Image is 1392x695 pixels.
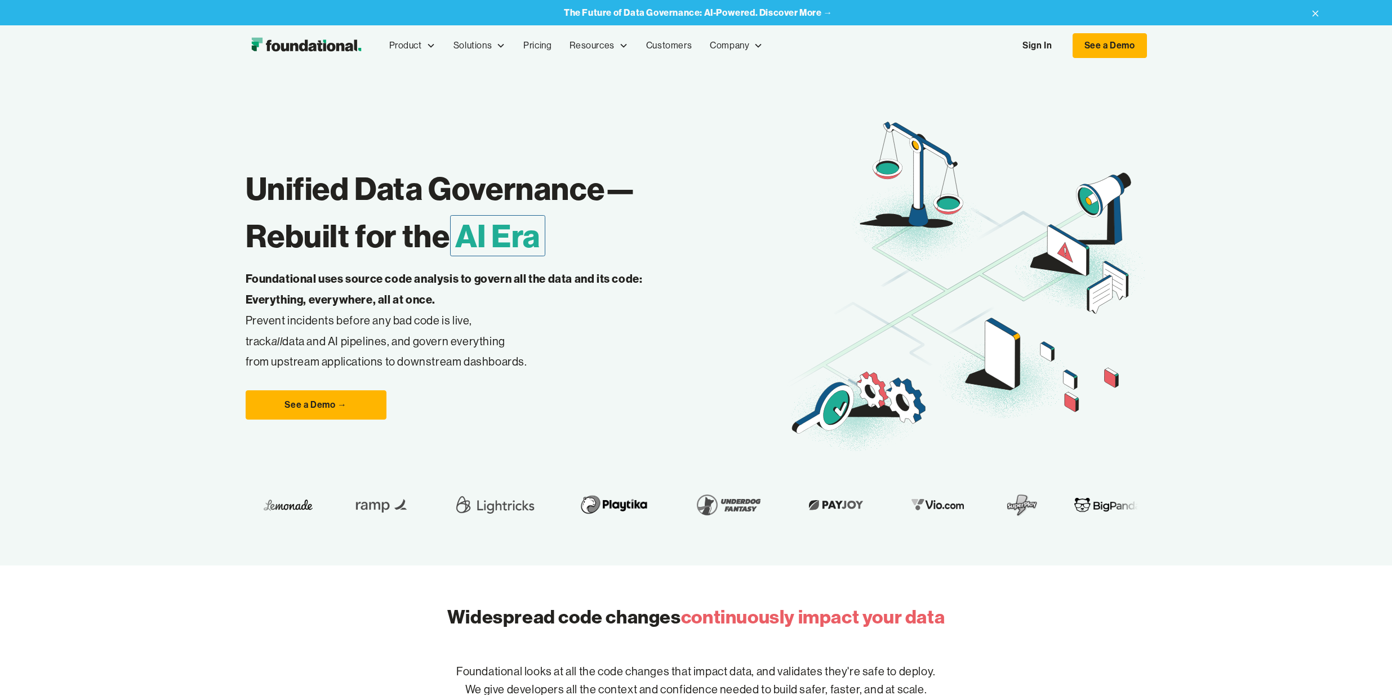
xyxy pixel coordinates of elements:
div: Solutions [444,27,514,64]
a: Customers [637,27,701,64]
img: Payjoy [780,496,847,514]
a: Sign In [1011,34,1063,57]
p: Prevent incidents before any bad code is live, track data and AI pipelines, and govern everything... [246,269,678,372]
img: SuperPlay [984,489,1016,520]
img: Underdog Fantasy [668,489,744,520]
div: Resources [570,38,614,53]
a: Pricing [514,27,561,64]
h1: Unified Data Governance— Rebuilt for the [246,165,786,260]
img: Playtika [551,489,631,520]
span: AI Era [450,215,546,256]
h2: Widespread code changes [447,604,945,630]
img: Ramp [326,489,393,520]
a: See a Demo → [246,390,386,420]
em: all [272,334,283,348]
div: Resources [561,27,637,64]
a: The Future of Data Governance: AI-Powered. Discover More → [564,7,833,18]
div: Solutions [453,38,492,53]
img: Lemonade [241,496,290,514]
div: Company [710,38,749,53]
div: Company [701,27,772,64]
span: continuously impact your data [681,605,945,629]
a: See a Demo [1073,33,1147,58]
img: Foundational Logo [246,34,367,57]
a: home [246,34,367,57]
img: Lightricks [429,489,515,520]
img: BigPanda [1052,496,1118,514]
div: Product [389,38,422,53]
strong: Foundational uses source code analysis to govern all the data and its code: Everything, everywher... [246,271,643,306]
div: Product [380,27,444,64]
img: Vio.com [883,496,948,514]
